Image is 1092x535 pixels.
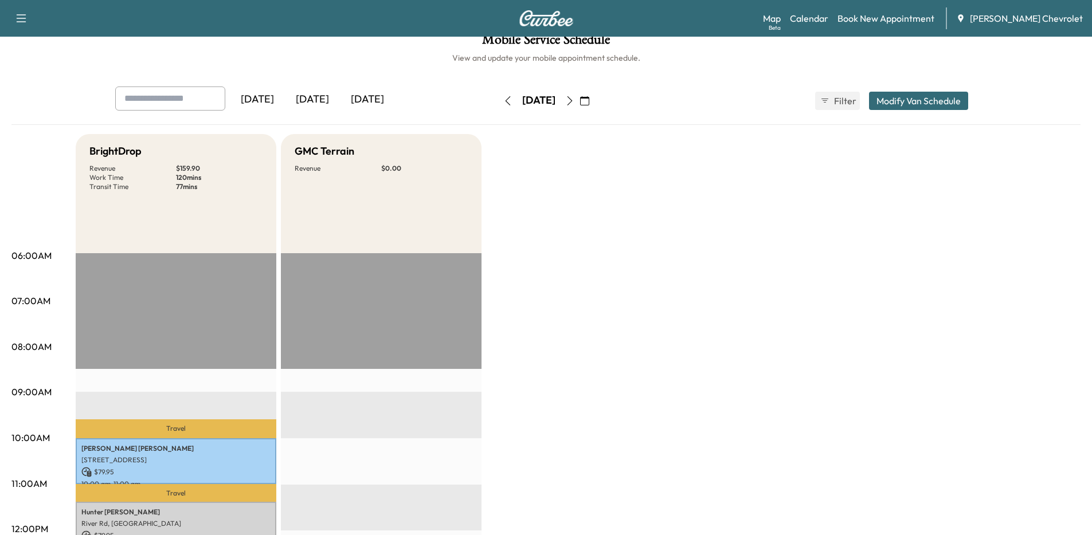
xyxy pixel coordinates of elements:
[11,52,1081,64] h6: View and update your mobile appointment schedule.
[89,143,142,159] h5: BrightDrop
[11,294,50,308] p: 07:00AM
[295,143,354,159] h5: GMC Terrain
[81,519,271,528] p: River Rd, [GEOGRAPHIC_DATA]
[11,385,52,399] p: 09:00AM
[790,11,828,25] a: Calendar
[89,182,176,191] p: Transit Time
[519,10,574,26] img: Curbee Logo
[89,173,176,182] p: Work Time
[81,508,271,517] p: Hunter [PERSON_NAME]
[11,340,52,353] p: 08:00AM
[763,11,781,25] a: MapBeta
[285,86,340,113] div: [DATE]
[769,23,781,32] div: Beta
[295,164,381,173] p: Revenue
[176,182,263,191] p: 77 mins
[11,477,47,490] p: 11:00AM
[11,431,50,444] p: 10:00AM
[81,479,271,489] p: 10:00 am - 11:00 am
[81,455,271,465] p: [STREET_ADDRESS]
[381,164,468,173] p: $ 0.00
[522,93,555,108] div: [DATE]
[970,11,1083,25] span: [PERSON_NAME] Chevrolet
[81,467,271,477] p: $ 79.95
[230,86,285,113] div: [DATE]
[815,92,860,110] button: Filter
[89,164,176,173] p: Revenue
[11,249,52,262] p: 06:00AM
[176,173,263,182] p: 120 mins
[340,86,395,113] div: [DATE]
[11,33,1081,52] h1: Mobile Service Schedule
[834,94,855,108] span: Filter
[869,92,968,110] button: Modify Van Schedule
[837,11,934,25] a: Book New Appointment
[76,419,276,438] p: Travel
[176,164,263,173] p: $ 159.90
[76,484,276,502] p: Travel
[81,444,271,453] p: [PERSON_NAME] [PERSON_NAME]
